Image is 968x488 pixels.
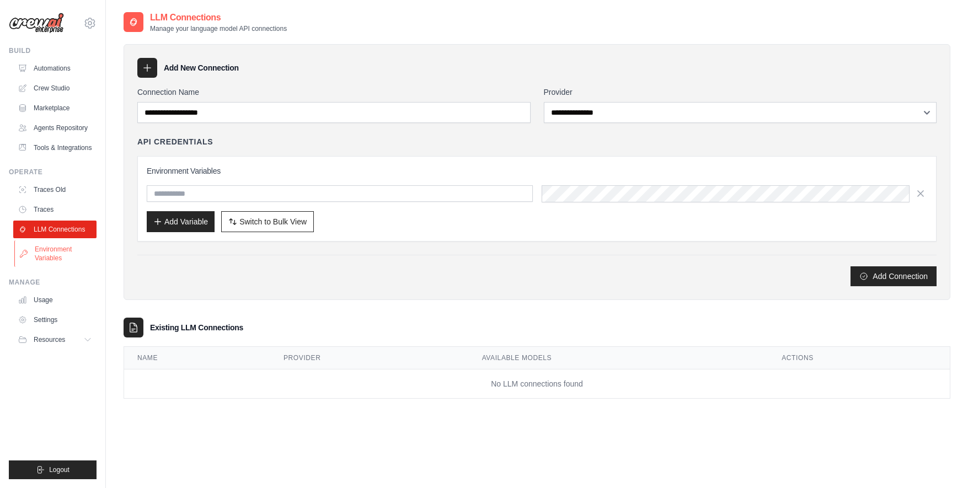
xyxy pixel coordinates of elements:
h3: Environment Variables [147,165,927,176]
button: Add Variable [147,211,215,232]
th: Provider [270,347,469,369]
a: Settings [13,311,97,329]
p: Manage your language model API connections [150,24,287,33]
span: Switch to Bulk View [239,216,307,227]
a: Automations [13,60,97,77]
img: Logo [9,13,64,34]
h2: LLM Connections [150,11,287,24]
a: Tools & Integrations [13,139,97,157]
button: Add Connection [851,266,937,286]
button: Switch to Bulk View [221,211,314,232]
button: Resources [13,331,97,348]
div: Operate [9,168,97,176]
div: Build [9,46,97,55]
span: Resources [34,335,65,344]
button: Logout [9,460,97,479]
th: Available Models [469,347,769,369]
a: Traces Old [13,181,97,199]
label: Connection Name [137,87,531,98]
td: No LLM connections found [124,369,950,398]
h4: API Credentials [137,136,213,147]
a: LLM Connections [13,221,97,238]
a: Environment Variables [14,240,98,267]
th: Name [124,347,270,369]
a: Traces [13,201,97,218]
th: Actions [768,347,950,369]
a: Agents Repository [13,119,97,137]
a: Marketplace [13,99,97,117]
h3: Existing LLM Connections [150,322,243,333]
label: Provider [544,87,937,98]
div: Manage [9,278,97,287]
a: Usage [13,291,97,309]
a: Crew Studio [13,79,97,97]
span: Logout [49,465,69,474]
h3: Add New Connection [164,62,239,73]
